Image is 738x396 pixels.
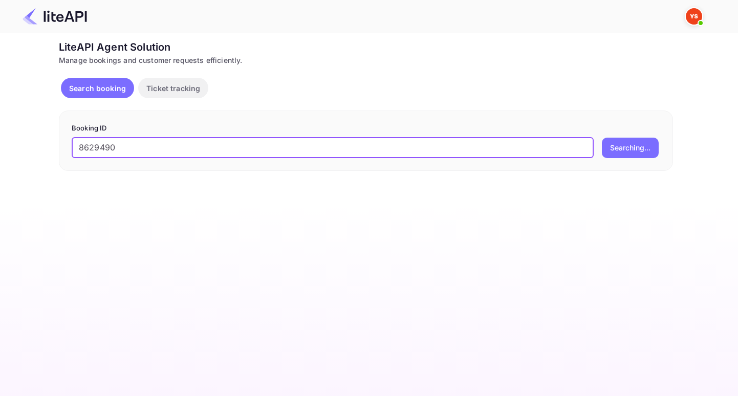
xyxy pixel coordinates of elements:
button: Searching... [602,138,659,158]
p: Booking ID [72,123,660,134]
div: LiteAPI Agent Solution [59,39,673,55]
p: Ticket tracking [146,83,200,94]
p: Search booking [69,83,126,94]
input: Enter Booking ID (e.g., 63782194) [72,138,594,158]
div: Manage bookings and customer requests efficiently. [59,55,673,65]
img: LiteAPI Logo [23,8,87,25]
img: Yandex Support [686,8,702,25]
